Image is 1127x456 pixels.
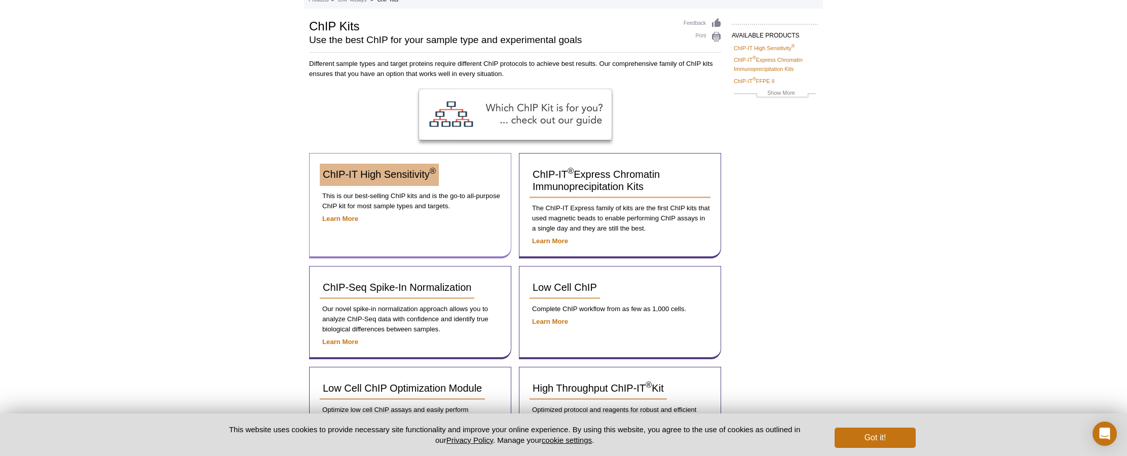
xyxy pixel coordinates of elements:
[684,31,722,43] a: Print
[533,169,660,192] span: ChIP-IT Express Chromatin Immunoprecipitation Kits
[792,44,795,49] sup: ®
[734,88,816,100] a: Show More
[530,203,710,234] p: The ChIP-IT Express family of kits are the first ChIP kits that used magnetic beads to enable per...
[322,215,358,222] a: Learn More
[684,18,722,29] a: Feedback
[309,59,722,79] p: Different sample types and target proteins require different ChIP protocols to achieve best resul...
[322,338,358,346] a: Learn More
[320,164,439,186] a: ChIP-IT High Sensitivity®
[530,304,710,314] p: Complete ChIP workflow from as few as 1,000 cells.
[734,55,816,73] a: ChIP-IT®Express Chromatin Immunoprecipitation Kits
[323,383,482,394] span: Low Cell ChIP Optimization Module
[419,89,612,140] img: ChIP Kit Selection Guide
[211,424,818,445] p: This website uses cookies to provide necessary site functionality and improve your online experie...
[530,377,667,400] a: High Throughput ChIP-IT®Kit
[446,436,493,444] a: Privacy Policy
[323,169,436,180] span: ChIP-IT High Sensitivity
[320,405,501,425] p: Optimize low cell ChIP assays and easily perform troubleshooting.
[309,18,673,33] h1: ChIP Kits
[320,191,501,211] p: This is our best-selling ChIP kits and is the go-to all-purpose ChIP kit for most sample types an...
[532,318,568,325] a: Learn More
[530,405,710,435] p: Optimized protocol and reagents for robust and efficient ChIP, generating 24 next-gen sequencing-...
[542,436,592,444] button: cookie settings
[430,167,436,176] sup: ®
[323,282,471,293] span: ChIP-Seq Spike-In Normalization
[646,381,652,390] sup: ®
[734,44,795,53] a: ChIP-IT High Sensitivity®
[568,167,574,176] sup: ®
[533,282,597,293] span: Low Cell ChIP
[1093,422,1117,446] div: Open Intercom Messenger
[530,277,600,299] a: Low Cell ChIP
[734,77,774,86] a: ChIP-IT®FFPE II
[320,377,485,400] a: Low Cell ChIP Optimization Module
[532,237,568,245] a: Learn More
[533,383,664,394] span: High Throughput ChIP-IT Kit
[320,304,501,334] p: Our novel spike-in normalization approach allows you to analyze ChIP-Seq data with confidence and...
[732,24,818,42] h2: AVAILABLE PRODUCTS
[309,35,673,45] h2: Use the best ChIP for your sample type and experimental goals
[753,77,756,82] sup: ®
[320,277,474,299] a: ChIP-Seq Spike-In Normalization
[835,428,916,448] button: Got it!
[530,164,710,198] a: ChIP-IT®Express Chromatin Immunoprecipitation Kits
[753,56,756,61] sup: ®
